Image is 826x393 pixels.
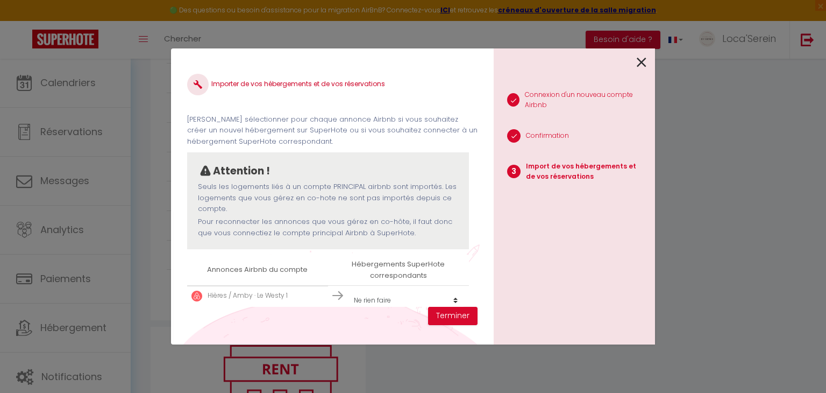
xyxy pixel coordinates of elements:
button: Terminer [428,307,478,325]
p: Import de vos hébergements et de vos réservations [526,162,646,182]
h4: Importer de vos hébergements et de vos réservations [187,74,478,95]
p: [PERSON_NAME] sélectionner pour chaque annonce Airbnb si vous souhaitez créer un nouvel hébergeme... [187,114,478,147]
th: Hébergements SuperHote correspondants [328,255,469,285]
p: Pour reconnecter les annonces que vous gérez en co-hôte, il faut donc que vous connectiez le comp... [198,216,458,238]
p: Seuls les logements liés à un compte PRINCIPAL airbnb sont importés. Les logements que vous gérez... [198,181,458,214]
span: 3 [507,165,521,178]
p: Attention ! [213,163,270,179]
th: Annonces Airbnb du compte [187,255,328,285]
p: Hières / Amby · Le Westy 1 [208,291,288,301]
p: Confirmation [526,131,569,141]
p: Connexion d'un nouveau compte Airbnb [525,90,646,110]
button: Ouvrir le widget de chat LiveChat [9,4,41,37]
